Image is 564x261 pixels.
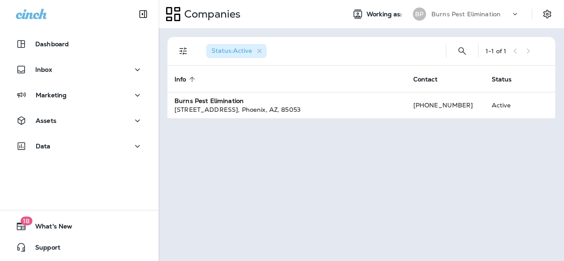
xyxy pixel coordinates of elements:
[367,11,404,18] span: Working as:
[539,6,555,22] button: Settings
[9,86,150,104] button: Marketing
[453,42,471,60] button: Search Companies
[36,92,67,99] p: Marketing
[174,75,198,83] span: Info
[35,40,69,48] p: Dashboard
[9,35,150,53] button: Dashboard
[206,44,267,58] div: Status:Active
[174,76,186,83] span: Info
[36,117,56,124] p: Assets
[35,66,52,73] p: Inbox
[174,42,192,60] button: Filters
[492,76,512,83] span: Status
[211,47,252,55] span: Status : Active
[413,75,449,83] span: Contact
[9,217,150,235] button: 18What's New
[406,92,485,118] td: [PHONE_NUMBER]
[20,217,32,225] span: 18
[486,48,506,55] div: 1 - 1 of 1
[131,5,156,23] button: Collapse Sidebar
[9,137,150,155] button: Data
[9,112,150,129] button: Assets
[174,97,244,105] strong: Burns Pest Elimination
[174,105,399,114] div: [STREET_ADDRESS] , Phoenix , AZ , 85053
[181,7,241,21] p: Companies
[492,75,523,83] span: Status
[9,239,150,256] button: Support
[431,11,501,18] p: Burns Pest Elimination
[36,143,51,150] p: Data
[26,244,60,254] span: Support
[485,92,531,118] td: Active
[26,223,72,233] span: What's New
[413,76,438,83] span: Contact
[413,7,426,21] div: BP
[9,61,150,78] button: Inbox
